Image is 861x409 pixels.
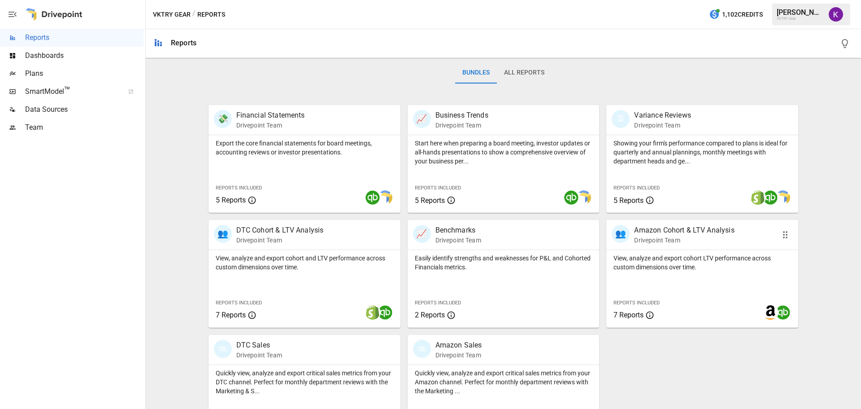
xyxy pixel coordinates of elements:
img: amazon [763,305,778,320]
span: 7 Reports [613,311,644,319]
button: All Reports [497,62,552,84]
span: 5 Reports [613,196,644,205]
span: Reports Included [216,185,262,191]
button: 1,102Credits [705,6,766,23]
p: View, analyze and export cohort and LTV performance across custom dimensions over time. [216,254,393,272]
img: quickbooks [564,190,578,205]
div: 👥 [612,225,630,243]
p: DTC Cohort & LTV Analysis [236,225,324,236]
img: quickbooks [365,190,380,205]
span: 1,102 Credits [722,9,763,20]
p: Amazon Sales [435,340,482,351]
img: smart model [577,190,591,205]
p: Start here when preparing a board meeting, investor updates or all-hands presentations to show a ... [415,139,592,166]
p: Business Trends [435,110,488,121]
span: Data Sources [25,104,143,115]
p: Drivepoint Team [435,236,481,245]
p: Drivepoint Team [634,121,691,130]
div: 📈 [413,225,431,243]
span: Reports Included [216,300,262,306]
p: View, analyze and export cohort LTV performance across custom dimensions over time. [613,254,791,272]
span: 5 Reports [415,196,445,205]
div: 💸 [214,110,232,128]
p: Export the core financial statements for board meetings, accounting reviews or investor presentat... [216,139,393,157]
img: smart model [776,190,790,205]
span: Reports Included [415,300,461,306]
p: Drivepoint Team [236,121,305,130]
span: Reports Included [613,300,660,306]
button: Kevin Radziewicz [823,2,848,27]
p: Quickly view, analyze and export critical sales metrics from your DTC channel. Perfect for monthl... [216,369,393,396]
span: Reports [25,32,143,43]
div: 🗓 [612,110,630,128]
img: quickbooks [776,305,790,320]
img: shopify [751,190,765,205]
span: Reports Included [415,185,461,191]
p: Benchmarks [435,225,481,236]
div: 🛍 [214,340,232,358]
div: 👥 [214,225,232,243]
button: VKTRY Gear [153,9,191,20]
p: Easily identify strengths and weaknesses for P&L and Cohorted Financials metrics. [415,254,592,272]
p: DTC Sales [236,340,282,351]
img: smart model [378,190,392,205]
img: Kevin Radziewicz [829,7,843,22]
p: Financial Statements [236,110,305,121]
div: 📈 [413,110,431,128]
img: shopify [365,305,380,320]
div: 🛍 [413,340,431,358]
span: 2 Reports [415,311,445,319]
p: Showing your firm's performance compared to plans is ideal for quarterly and annual plannings, mo... [613,139,791,166]
p: Variance Reviews [634,110,691,121]
span: Plans [25,68,143,79]
button: Bundles [455,62,497,84]
p: Drivepoint Team [634,236,734,245]
img: quickbooks [378,305,392,320]
div: VKTRY Gear [777,17,823,21]
div: / [192,9,196,20]
p: Quickly view, analyze and export critical sales metrics from your Amazon channel. Perfect for mon... [415,369,592,396]
span: Reports Included [613,185,660,191]
p: Drivepoint Team [236,351,282,360]
span: Dashboards [25,50,143,61]
span: Team [25,122,143,133]
p: Drivepoint Team [435,351,482,360]
p: Amazon Cohort & LTV Analysis [634,225,734,236]
span: SmartModel [25,86,118,97]
p: Drivepoint Team [236,236,324,245]
div: Reports [171,39,196,47]
span: 7 Reports [216,311,246,319]
div: [PERSON_NAME] [777,8,823,17]
span: ™ [64,85,70,96]
p: Drivepoint Team [435,121,488,130]
img: quickbooks [763,190,778,205]
span: 5 Reports [216,196,246,204]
